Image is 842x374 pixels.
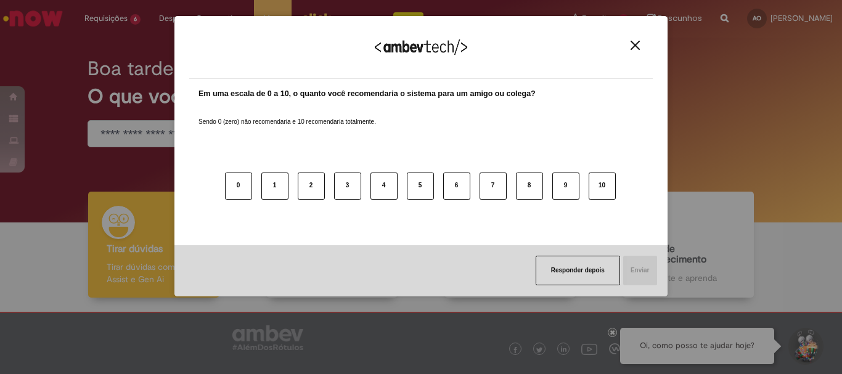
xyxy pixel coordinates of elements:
[198,88,536,100] label: Em uma escala de 0 a 10, o quanto você recomendaria o sistema para um amigo ou colega?
[375,39,467,55] img: Logo Ambevtech
[370,173,398,200] button: 4
[589,173,616,200] button: 10
[198,103,376,126] label: Sendo 0 (zero) não recomendaria e 10 recomendaria totalmente.
[334,173,361,200] button: 3
[631,41,640,50] img: Close
[627,40,644,51] button: Close
[516,173,543,200] button: 8
[480,173,507,200] button: 7
[261,173,288,200] button: 1
[225,173,252,200] button: 0
[552,173,579,200] button: 9
[443,173,470,200] button: 6
[298,173,325,200] button: 2
[407,173,434,200] button: 5
[536,256,620,285] button: Responder depois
